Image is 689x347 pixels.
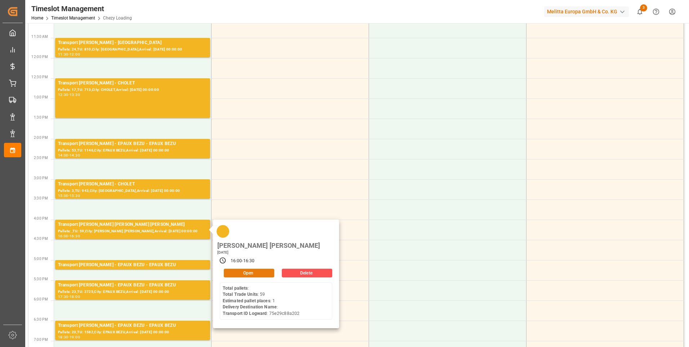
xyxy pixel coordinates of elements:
button: Melitta Europa GmbH & Co. KG [544,5,632,18]
div: 18:00 [70,295,80,298]
span: 5:00 PM [34,257,48,261]
div: 19:00 [70,335,80,339]
b: Transport ID Logward [223,311,267,316]
div: 16:00 [58,234,68,238]
span: 3 [640,4,647,12]
a: Home [31,16,43,21]
div: [PERSON_NAME] [PERSON_NAME] [215,240,323,250]
span: 2:30 PM [34,156,48,160]
div: Pallets: 20,TU: 1582,City: EPAUX BEZU,Arrival: [DATE] 00:00:00 [58,329,207,335]
div: Pallets: 3,TU: 943,City: [GEOGRAPHIC_DATA],Arrival: [DATE] 00:00:00 [58,188,207,194]
div: Transport [PERSON_NAME] - [GEOGRAPHIC_DATA] [58,39,207,47]
div: 12:30 [58,93,68,96]
div: Transport [PERSON_NAME] - EPAUX BEZU - EPAUX BEZU [58,282,207,289]
div: - [68,93,70,96]
div: - [242,258,243,264]
div: [DATE] [215,250,323,255]
div: Pallets: 53,TU: 1146,City: EPAUX BEZU,Arrival: [DATE] 00:00:00 [58,148,207,154]
div: Melitta Europa GmbH & Co. KG [544,6,629,17]
div: Transport [PERSON_NAME] - EPAUX BEZU - EPAUX BEZU [58,322,207,329]
b: Delivery Destination Name [223,304,277,309]
span: 1:00 PM [34,95,48,99]
div: 17:30 [58,295,68,298]
span: 3:00 PM [34,176,48,180]
div: : : 59 : 1 : : 75e29c88a202 [223,285,299,317]
div: 14:30 [70,154,80,157]
span: 7:00 PM [34,338,48,342]
span: 4:00 PM [34,216,48,220]
div: 13:30 [70,93,80,96]
div: 15:30 [70,194,80,197]
span: 3:30 PM [34,196,48,200]
div: 14:00 [58,154,68,157]
a: Timeslot Management [51,16,95,21]
div: 16:30 [70,234,80,238]
span: 1:30 PM [34,115,48,119]
span: 6:00 PM [34,297,48,301]
span: 12:00 PM [31,55,48,59]
div: - [68,335,70,339]
button: Open [224,269,274,277]
div: Pallets: 24,TU: 810,City: [GEOGRAPHIC_DATA],Arrival: [DATE] 00:00:00 [58,47,207,53]
div: Pallets: 17,TU: 713,City: CHOLET,Arrival: [DATE] 00:00:00 [58,87,207,93]
span: 5:30 PM [34,277,48,281]
div: - [68,234,70,238]
div: Transport [PERSON_NAME] - CHOLET [58,80,207,87]
div: Transport [PERSON_NAME] [PERSON_NAME] [PERSON_NAME] [58,221,207,228]
div: - [68,53,70,56]
b: Estimated pallet places [223,298,270,303]
button: Delete [282,269,332,277]
div: 16:00 [231,258,242,264]
div: - [68,154,70,157]
span: 6:30 PM [34,317,48,321]
span: 11:30 AM [31,35,48,39]
div: Pallets: 1,TU: 360,City: EPAUX BEZU,Arrival: [DATE] 00:00:00 [58,269,207,275]
button: Help Center [648,4,664,20]
div: - [68,295,70,298]
div: - [68,194,70,197]
div: Pallets: 23,TU: 2725,City: EPAUX BEZU,Arrival: [DATE] 00:00:00 [58,289,207,295]
div: Pallets: ,TU: 59,City: [PERSON_NAME] [PERSON_NAME],Arrival: [DATE] 00:00:00 [58,228,207,234]
b: Total pallets [223,286,248,291]
div: 12:00 [70,53,80,56]
div: Transport [PERSON_NAME] - EPAUX BEZU - EPAUX BEZU [58,140,207,148]
span: 12:30 PM [31,75,48,79]
div: 18:30 [58,335,68,339]
span: 2:00 PM [34,136,48,140]
span: 4:30 PM [34,237,48,241]
div: Timeslot Management [31,3,132,14]
div: Transport [PERSON_NAME] - CHOLET [58,181,207,188]
div: 16:30 [243,258,255,264]
b: Total Trade Units [223,292,258,297]
div: Transport [PERSON_NAME] - EPAUX BEZU - EPAUX BEZU [58,262,207,269]
div: 15:00 [58,194,68,197]
button: show 3 new notifications [632,4,648,20]
div: 11:30 [58,53,68,56]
